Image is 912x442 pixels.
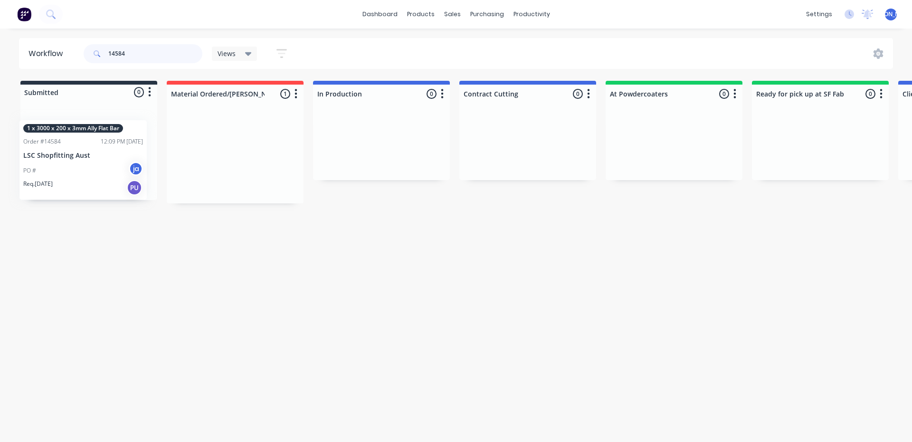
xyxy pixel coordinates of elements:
[108,44,202,63] input: Search for orders...
[756,89,850,99] input: Enter column name…
[28,48,67,59] div: Workflow
[719,89,729,99] span: 0
[22,87,58,97] div: Submitted
[509,7,555,21] div: productivity
[17,7,31,21] img: Factory
[865,89,875,99] span: 0
[573,89,583,99] span: 0
[427,89,437,99] span: 0
[134,87,144,97] span: 0
[610,89,703,99] input: Enter column name…
[402,7,439,21] div: products
[218,48,236,58] span: Views
[464,89,557,99] input: Enter column name…
[280,89,290,99] span: 1
[801,7,837,21] div: settings
[358,7,402,21] a: dashboard
[171,89,265,99] input: Enter column name…
[317,89,411,99] input: Enter column name…
[439,7,465,21] div: sales
[465,7,509,21] div: purchasing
